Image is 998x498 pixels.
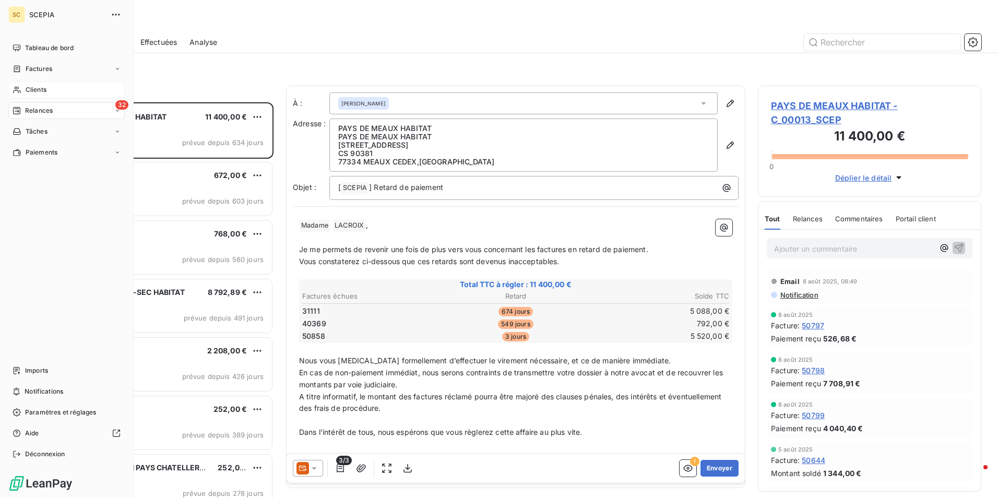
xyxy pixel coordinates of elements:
[802,365,825,376] span: 50798
[771,365,800,376] span: Facture :
[803,278,858,284] span: 8 août 2025, 08:49
[26,85,46,94] span: Clients
[301,279,731,290] span: Total TTC à régler : 11 400,00 €
[8,6,25,23] div: SC
[299,452,348,460] span: Cordialement,
[588,330,730,342] td: 5 520,00 €
[771,99,968,127] span: PAYS DE MEAUX HABITAT - C_00013_SCEP
[793,215,823,223] span: Relances
[445,291,587,302] th: Retard
[182,372,264,381] span: prévue depuis 426 jours
[182,255,264,264] span: prévue depuis 560 jours
[771,333,821,344] span: Paiement reçu
[184,314,264,322] span: prévue depuis 491 jours
[771,320,800,331] span: Facture :
[299,368,725,389] span: En cas de non-paiement immédiat, nous serons contraints de transmettre votre dossier à notre avoc...
[804,34,960,51] input: Rechercher
[26,148,57,157] span: Paiements
[299,356,671,365] span: Nous vous [MEDICAL_DATA] formellement d’effectuer le virement nécessaire, et ce de manière immédi...
[8,102,125,119] a: 32Relances
[779,291,818,299] span: Notification
[338,158,709,166] p: 77334 MEAUX CEDEX , [GEOGRAPHIC_DATA]
[336,456,352,465] span: 3/3
[823,423,863,434] span: 4 040,40 €
[183,489,264,497] span: prévue depuis 278 jours
[333,220,365,232] span: LACROIX
[963,463,988,488] iframe: Intercom live chat
[208,288,247,297] span: 8 792,89 €
[8,475,73,492] img: Logo LeanPay
[302,306,320,316] span: 31111
[502,332,529,341] span: 3 jours
[300,220,330,232] span: Madame
[338,149,709,158] p: CS 90381
[338,124,709,133] p: PAYS DE MEAUX HABITAT
[50,102,274,498] div: grid
[293,98,329,109] label: À :
[299,245,648,254] span: Je me permets de revenir une fois de plus vers vous concernant les factures en retard de paiement.
[771,455,800,466] span: Facture :
[182,197,264,205] span: prévue depuis 603 jours
[778,401,813,408] span: 8 août 2025
[823,378,861,389] span: 7 708,91 €
[218,463,251,472] span: 252,00 €
[140,37,177,48] span: Effectuées
[8,61,125,77] a: Factures
[771,468,821,479] span: Montant soldé
[778,491,813,497] span: 5 août 2025
[338,141,709,149] p: [STREET_ADDRESS]
[8,425,125,442] a: Aide
[700,460,739,477] button: Envoyer
[8,123,125,140] a: Tâches
[771,127,968,148] h3: 11 400,00 €
[338,183,341,192] span: [
[299,257,560,266] span: Vous constaterez ci-dessous que ces retards sont devenus inacceptables.
[213,405,247,413] span: 252,00 €
[25,429,39,438] span: Aide
[896,215,936,223] span: Portail client
[588,305,730,317] td: 5 088,00 €
[25,43,74,53] span: Tableau de bord
[214,229,247,238] span: 768,00 €
[832,172,908,184] button: Déplier le détail
[302,318,326,329] span: 40369
[369,183,443,192] span: ] Retard de paiement
[802,410,825,421] span: 50799
[823,333,857,344] span: 526,68 €
[8,40,125,56] a: Tableau de bord
[205,112,247,121] span: 11 400,00 €
[8,81,125,98] a: Clients
[338,133,709,141] p: PAYS DE MEAUX HABITAT
[498,307,533,316] span: 674 jours
[26,127,47,136] span: Tâches
[8,362,125,379] a: Imports
[835,215,883,223] span: Commentaires
[25,106,53,115] span: Relances
[780,277,800,286] span: Email
[771,423,821,434] span: Paiement reçu
[25,449,65,459] span: Déconnexion
[8,404,125,421] a: Paramètres et réglages
[771,410,800,421] span: Facture :
[25,387,63,396] span: Notifications
[771,378,821,389] span: Paiement reçu
[25,408,96,417] span: Paramètres et réglages
[293,119,326,128] span: Adresse :
[765,215,780,223] span: Tout
[302,331,325,341] span: 50858
[341,100,386,107] span: [PERSON_NAME]
[778,312,813,318] span: 8 août 2025
[214,171,247,180] span: 672,00 €
[182,431,264,439] span: prévue depuis 389 jours
[778,357,813,363] span: 8 août 2025
[823,468,862,479] span: 1 344,00 €
[769,162,774,171] span: 0
[498,319,533,329] span: 549 jours
[189,37,217,48] span: Analyse
[26,64,52,74] span: Factures
[835,172,892,183] span: Déplier le détail
[778,446,813,453] span: 5 août 2025
[588,318,730,329] td: 792,00 €
[293,183,316,192] span: Objet :
[8,144,125,161] a: Paiements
